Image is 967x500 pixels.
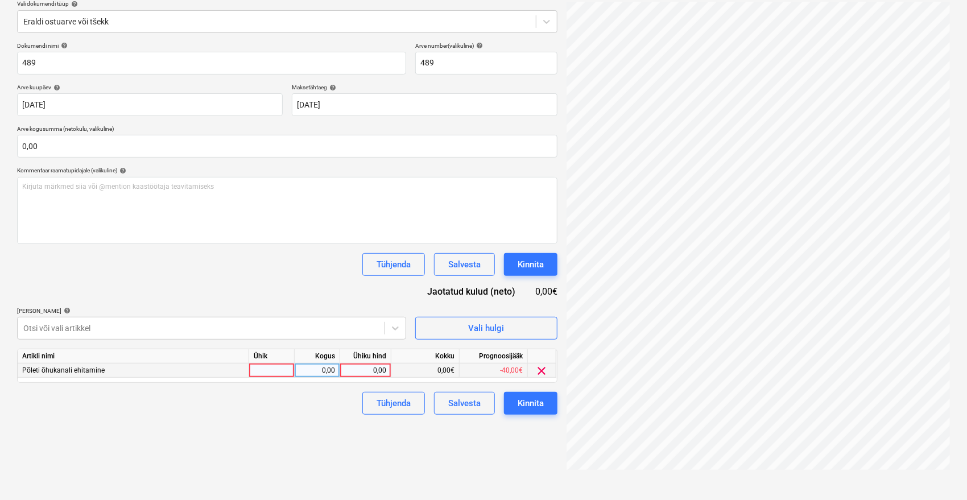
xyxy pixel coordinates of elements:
div: [PERSON_NAME] [17,307,406,315]
button: Salvesta [434,253,495,276]
div: 0,00 [299,363,335,378]
span: help [69,1,78,7]
span: help [59,42,68,49]
div: Dokumendi nimi [17,42,406,49]
span: help [51,84,60,91]
div: -40,00€ [460,363,528,378]
span: clear [535,364,549,378]
button: Tühjenda [362,392,425,415]
button: Vali hulgi [415,317,557,340]
div: Kinnita [518,257,544,272]
div: Tühjenda [377,396,411,411]
button: Kinnita [504,253,557,276]
div: Kogus [295,349,340,363]
span: help [474,42,483,49]
span: help [117,167,126,174]
div: Tühjenda [377,257,411,272]
button: Kinnita [504,392,557,415]
div: 0,00€ [534,285,557,298]
span: help [327,84,336,91]
div: Kommentaar raamatupidajale (valikuline) [17,167,557,174]
div: Salvesta [448,257,481,272]
div: Ühik [249,349,295,363]
div: Artikli nimi [18,349,249,363]
span: help [61,307,71,314]
div: Arve number (valikuline) [415,42,557,49]
div: Jaotatud kulud (neto) [410,285,534,298]
div: Kokku [391,349,460,363]
span: Põleti õhukanali ehitamine [22,366,105,374]
div: Prognoosijääk [460,349,528,363]
input: Arve kogusumma (netokulu, valikuline) [17,135,557,158]
div: 0,00 [345,363,386,378]
div: Maksetähtaeg [292,84,557,91]
div: 0,00€ [391,363,460,378]
input: Arve number [415,52,557,75]
div: Ühiku hind [340,349,391,363]
div: Salvesta [448,396,481,411]
p: Arve kogusumma (netokulu, valikuline) [17,125,557,135]
div: Vali hulgi [468,321,504,336]
div: Arve kuupäev [17,84,283,91]
div: Kinnita [518,396,544,411]
input: Dokumendi nimi [17,52,406,75]
input: Arve kuupäeva pole määratud. [17,93,283,116]
button: Salvesta [434,392,495,415]
button: Tühjenda [362,253,425,276]
input: Tähtaega pole määratud [292,93,557,116]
